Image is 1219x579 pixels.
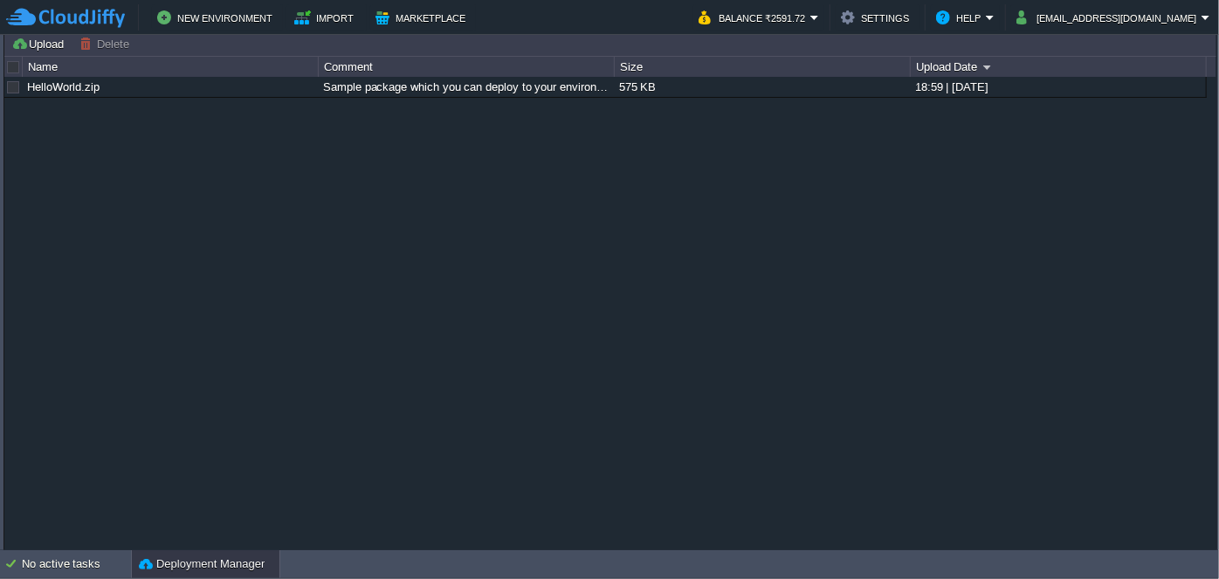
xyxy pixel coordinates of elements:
[841,7,914,28] button: Settings
[911,77,1205,97] div: 18:59 | [DATE]
[699,7,810,28] button: Balance ₹2591.72
[24,57,318,77] div: Name
[320,57,614,77] div: Comment
[616,57,910,77] div: Size
[79,36,134,52] button: Delete
[139,555,265,573] button: Deployment Manager
[294,7,360,28] button: Import
[1016,7,1202,28] button: [EMAIL_ADDRESS][DOMAIN_NAME]
[912,57,1206,77] div: Upload Date
[27,80,100,93] a: HelloWorld.zip
[615,77,909,97] div: 575 KB
[319,77,613,97] div: Sample package which you can deploy to your environment. Feel free to delete and upload a package...
[375,7,471,28] button: Marketplace
[157,7,278,28] button: New Environment
[6,7,125,29] img: CloudJiffy
[11,36,69,52] button: Upload
[936,7,986,28] button: Help
[22,550,131,578] div: No active tasks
